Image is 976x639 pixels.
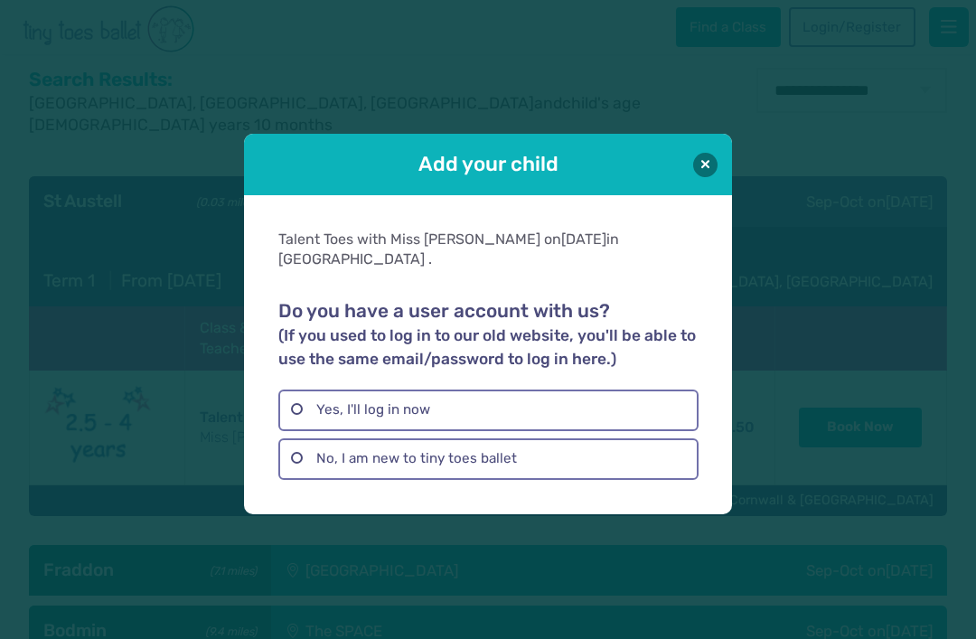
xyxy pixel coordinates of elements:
span: [DATE] [561,230,606,248]
div: Talent Toes with Miss [PERSON_NAME] on in [GEOGRAPHIC_DATA] . [278,230,698,270]
h2: Do you have a user account with us? [278,300,698,371]
label: Yes, I'll log in now [278,390,698,431]
label: No, I am new to tiny toes ballet [278,438,698,480]
h1: Add your child [295,150,681,178]
small: (If you used to log in to our old website, you'll be able to use the same email/password to log i... [278,326,696,368]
